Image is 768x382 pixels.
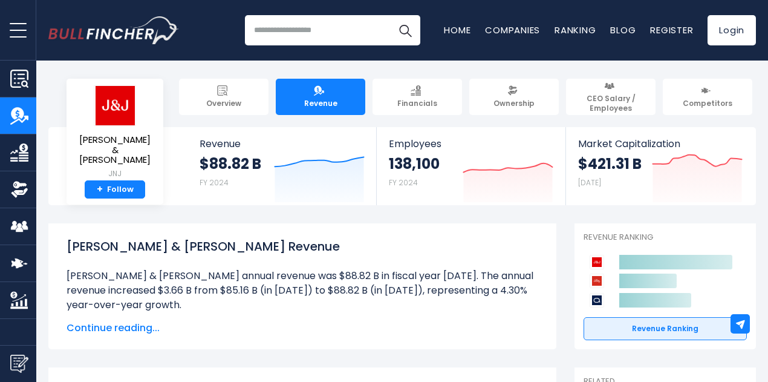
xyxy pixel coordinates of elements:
[76,135,154,165] span: [PERSON_NAME] & [PERSON_NAME]
[85,180,145,199] a: +Follow
[469,79,559,115] a: Ownership
[650,24,693,36] a: Register
[48,16,179,44] img: Bullfincher logo
[584,317,747,340] a: Revenue Ranking
[578,177,601,188] small: [DATE]
[708,15,756,45] a: Login
[377,127,565,205] a: Employees 138,100 FY 2024
[67,237,538,255] h1: [PERSON_NAME] & [PERSON_NAME] Revenue
[590,255,604,269] img: Johnson & Johnson competitors logo
[206,99,241,108] span: Overview
[187,127,377,205] a: Revenue $88.82 B FY 2024
[610,24,636,36] a: Blog
[571,94,650,113] span: CEO Salary / Employees
[48,16,178,44] a: Go to homepage
[555,24,596,36] a: Ranking
[493,99,535,108] span: Ownership
[76,168,154,179] small: JNJ
[397,99,437,108] span: Financials
[578,154,642,173] strong: $421.31 B
[179,79,268,115] a: Overview
[390,15,420,45] button: Search
[566,79,656,115] a: CEO Salary / Employees
[389,138,553,150] span: Employees
[566,127,755,205] a: Market Capitalization $421.31 B [DATE]
[485,24,540,36] a: Companies
[67,269,538,312] li: [PERSON_NAME] & [PERSON_NAME] annual revenue was $88.82 B in fiscal year [DATE]. The annual reven...
[578,138,743,150] span: Market Capitalization
[373,79,462,115] a: Financials
[200,138,365,150] span: Revenue
[584,232,747,243] p: Revenue Ranking
[683,99,732,108] span: Competitors
[10,180,28,199] img: Ownership
[304,99,337,108] span: Revenue
[389,177,418,188] small: FY 2024
[67,321,538,335] span: Continue reading...
[663,79,752,115] a: Competitors
[590,293,604,308] img: AbbVie competitors logo
[76,85,154,180] a: [PERSON_NAME] & [PERSON_NAME] JNJ
[444,24,470,36] a: Home
[200,177,229,188] small: FY 2024
[200,154,261,173] strong: $88.82 B
[97,184,103,195] strong: +
[276,79,365,115] a: Revenue
[389,154,440,173] strong: 138,100
[590,274,604,288] img: Eli Lilly and Company competitors logo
